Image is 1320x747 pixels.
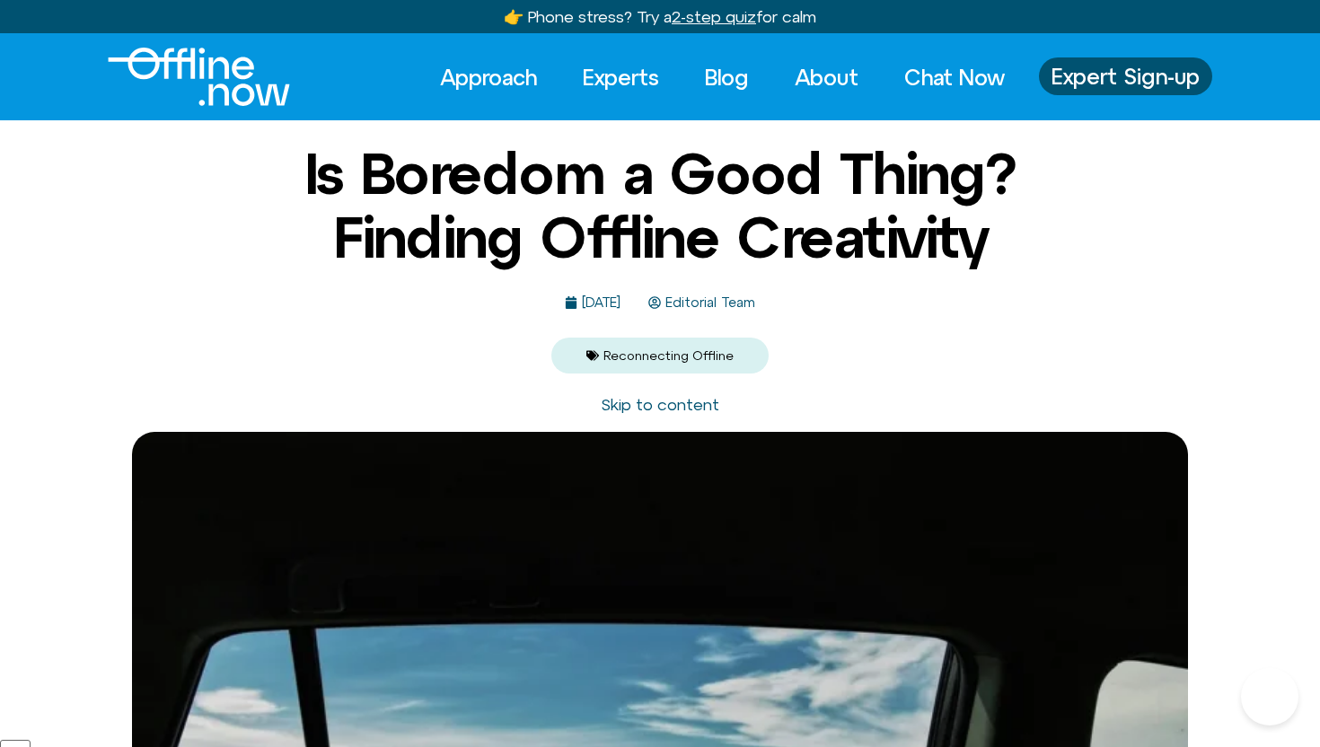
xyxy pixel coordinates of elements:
[603,348,734,363] a: Reconnecting Offline
[582,294,620,310] time: [DATE]
[672,7,756,26] u: 2-step quiz
[108,48,290,106] img: offline.now
[1052,65,1200,88] span: Expert Sign-up
[424,57,1021,97] nav: Menu
[424,57,553,97] a: Approach
[1039,57,1212,95] a: Expert Sign-up
[224,142,1096,268] h1: Is Boredom a Good Thing? Finding Offline Creativity
[108,48,260,106] div: Logo
[888,57,1021,97] a: Chat Now
[567,57,675,97] a: Experts
[689,57,765,97] a: Blog
[1241,668,1298,725] iframe: Botpress
[648,295,755,311] a: Editorial Team
[565,295,620,311] a: [DATE]
[601,395,719,414] a: Skip to content
[779,57,875,97] a: About
[661,295,755,311] span: Editorial Team
[504,7,816,26] a: 👉 Phone stress? Try a2-step quizfor calm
